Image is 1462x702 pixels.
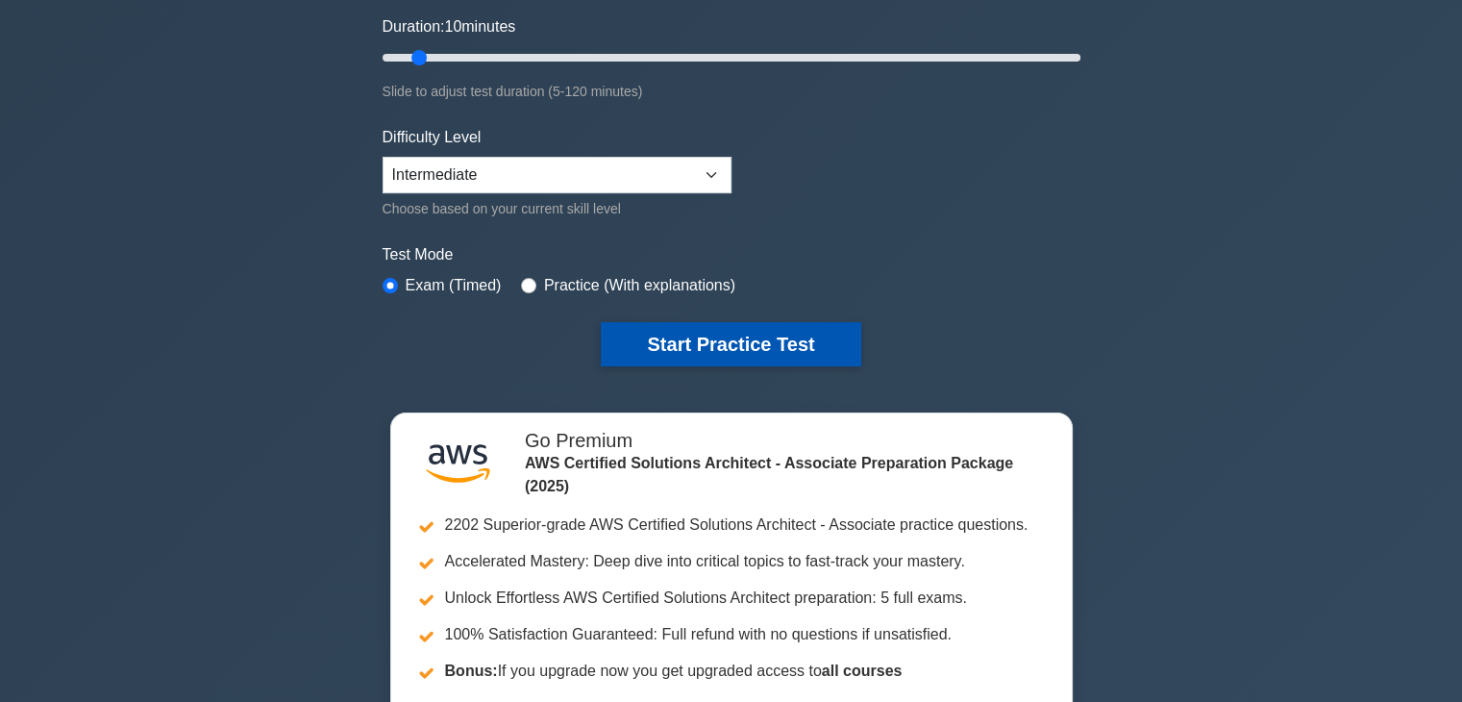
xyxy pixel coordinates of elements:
label: Exam (Timed) [406,274,502,297]
label: Test Mode [383,243,1080,266]
span: 10 [444,18,461,35]
div: Choose based on your current skill level [383,197,731,220]
div: Slide to adjust test duration (5-120 minutes) [383,80,1080,103]
label: Practice (With explanations) [544,274,735,297]
button: Start Practice Test [601,322,860,366]
label: Difficulty Level [383,126,482,149]
label: Duration: minutes [383,15,516,38]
